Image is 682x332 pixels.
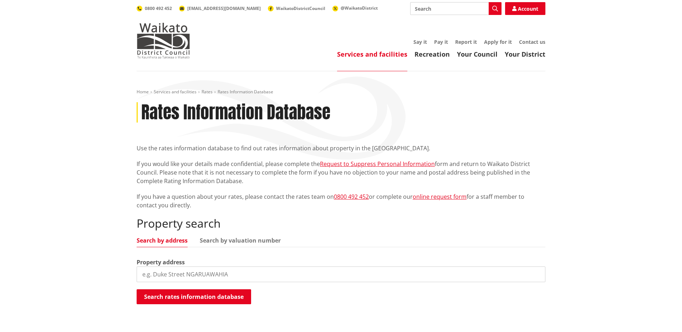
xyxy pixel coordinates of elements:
[137,144,545,152] p: Use the rates information database to find out rates information about property in the [GEOGRAPHI...
[268,5,325,11] a: WaikatoDistrictCouncil
[413,193,467,201] a: online request form
[276,5,325,11] span: WaikatoDistrictCouncil
[137,89,149,95] a: Home
[200,238,281,243] a: Search by valuation number
[137,258,185,266] label: Property address
[434,38,448,45] a: Pay it
[137,266,545,282] input: e.g. Duke Street NGARUAWAHIA
[137,89,545,95] nav: breadcrumb
[202,89,213,95] a: Rates
[505,2,545,15] a: Account
[137,192,545,209] p: If you have a question about your rates, please contact the rates team on or complete our for a s...
[137,23,190,58] img: Waikato District Council - Te Kaunihera aa Takiwaa o Waikato
[141,102,330,123] h1: Rates Information Database
[337,50,407,58] a: Services and facilities
[187,5,261,11] span: [EMAIL_ADDRESS][DOMAIN_NAME]
[137,289,251,304] button: Search rates information database
[332,5,378,11] a: @WaikatoDistrict
[505,50,545,58] a: Your District
[320,160,435,168] a: Request to Suppress Personal Information
[457,50,498,58] a: Your Council
[137,5,172,11] a: 0800 492 452
[154,89,197,95] a: Services and facilities
[455,38,477,45] a: Report it
[519,38,545,45] a: Contact us
[137,238,188,243] a: Search by address
[137,217,545,230] h2: Property search
[414,50,450,58] a: Recreation
[484,38,512,45] a: Apply for it
[413,38,427,45] a: Say it
[218,89,273,95] span: Rates Information Database
[145,5,172,11] span: 0800 492 452
[410,2,502,15] input: Search input
[179,5,261,11] a: [EMAIL_ADDRESS][DOMAIN_NAME]
[334,193,369,201] a: 0800 492 452
[341,5,378,11] span: @WaikatoDistrict
[137,160,545,185] p: If you would like your details made confidential, please complete the form and return to Waikato ...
